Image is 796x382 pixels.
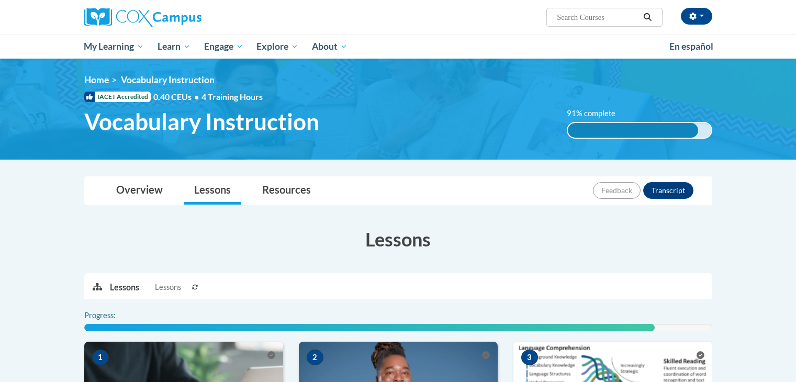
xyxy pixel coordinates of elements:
a: Lessons [184,177,241,205]
span: Lessons [155,282,181,293]
label: 91% complete [567,108,627,119]
span: My Learning [84,40,144,53]
button: Feedback [593,182,641,199]
div: 91% complete [568,123,698,138]
span: Vocabulary Instruction [121,74,215,85]
button: Search [640,11,655,24]
a: En español [663,36,720,58]
span: Vocabulary Instruction [84,108,319,136]
div: Main menu [69,35,728,59]
a: Overview [106,177,173,205]
span: 3 [521,350,538,365]
span: • [194,92,199,102]
a: Resources [252,177,321,205]
a: Engage [197,35,250,59]
label: Progress: [84,310,144,321]
span: 1 [92,350,109,365]
span: 0.40 CEUs [153,91,201,103]
span: 2 [307,350,323,365]
a: Explore [250,35,305,59]
img: Cox Campus [84,8,201,27]
p: Lessons [110,282,139,293]
a: Learn [151,35,197,59]
span: Learn [158,40,190,53]
span: En español [669,41,713,52]
a: About [305,35,354,59]
button: Transcript [643,182,693,199]
a: My Learning [77,35,151,59]
span: Engage [204,40,243,53]
span: IACET Accredited [84,92,151,102]
a: Home [84,74,109,85]
h3: Lessons [84,226,712,252]
input: Search Courses [556,11,640,24]
span: About [312,40,347,53]
button: Account Settings [681,8,712,25]
a: Cox Campus [84,8,283,27]
span: Explore [256,40,298,53]
span: 4 Training Hours [201,92,263,102]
